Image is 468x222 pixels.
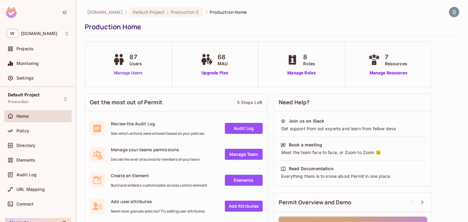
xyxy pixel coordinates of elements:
span: 68 [218,52,228,62]
span: Get the most out of Permit [90,98,162,106]
span: Policy [16,128,29,133]
a: Manage Roles [285,70,318,76]
span: Resources [385,60,407,67]
a: Add Attrbutes [225,201,263,212]
span: Projects [16,46,34,51]
span: Need more granular policies? Try adding user attributes [111,209,205,214]
span: Settings [16,76,34,81]
span: Directory [16,143,35,148]
span: : [167,10,169,15]
span: See which actions were allowed based on your policies [111,131,204,136]
span: Elements [16,158,35,163]
span: W [7,29,18,38]
span: 8 [303,52,315,62]
img: Shekhar Tyagi [449,7,459,17]
span: Monitoring [16,61,39,66]
span: Workspace: withpronto.com [21,31,57,36]
div: Everything there is to know about Permit in one place [281,173,425,179]
span: 7 [385,52,407,62]
a: Elements [225,175,263,186]
span: Review the Audit Log [111,121,204,127]
span: Default Project [8,92,40,97]
span: Home [16,114,29,119]
a: Upgrade Plan [199,70,231,76]
span: the active workspace [87,9,123,15]
span: MAU [218,60,228,67]
div: Read Documentation [289,166,334,172]
span: Production [171,9,195,15]
span: Add user attributes [111,199,205,204]
span: URL Mapping [16,187,45,192]
span: Default Project [133,9,165,15]
span: Users [129,60,142,67]
span: Production [8,99,29,104]
span: Decide the level of access for members of your team [111,157,200,162]
span: Audit Log [16,172,37,177]
span: Manage your teams permissions [111,147,200,152]
div: Meet the team face to face, or Zoom to Zoom 😉 [281,149,425,156]
div: 5 Steps Left [237,99,262,105]
a: Manage Resources [367,70,410,76]
span: Connect [16,202,34,206]
span: 87 [129,52,142,62]
a: Manage Users [111,70,145,76]
div: Book a meeting [289,142,322,148]
span: Create an Element [111,173,207,178]
span: Need Help? [279,98,310,106]
li: / [125,9,127,15]
div: Join us on Slack [289,118,324,124]
img: SReyMgAAAABJRU5ErkJggg== [6,7,17,18]
li: / [206,9,207,15]
div: Get support from out experts and learn from fellow devs [281,126,425,132]
span: Permit Overview and Demo [279,199,352,206]
a: Audit Log [225,123,263,134]
a: Manage Team [225,149,263,160]
div: Production Home [85,22,456,31]
span: Build and embed a customizable access control element [111,183,207,188]
span: Production Home [210,9,246,15]
span: Roles [303,60,315,67]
